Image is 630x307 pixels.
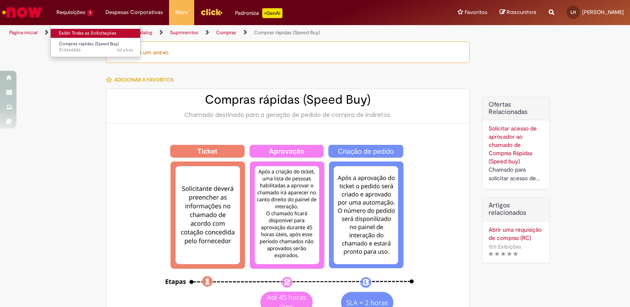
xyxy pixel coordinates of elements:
span: Rascunhos [507,8,536,16]
a: Compras [216,29,236,36]
span: 3d atrás [117,47,133,53]
h3: Artigos relacionados [489,202,543,216]
a: Aberto R13444586 : Compras rápidas (Speed Buy) [51,40,141,55]
span: More [175,8,188,16]
span: Compras rápidas (Speed Buy) [59,41,119,47]
a: Página inicial [9,29,38,36]
span: 1 [87,9,93,16]
a: Abrir uma requisição de compras (RC) [489,226,543,242]
a: Solicitar acesso de aprovador ao chamado de Compras Rápidas (Speed buy) [489,125,537,165]
span: LH [571,9,576,15]
h2: Compras rápidas (Speed Buy) [115,93,461,107]
img: ServiceNow [1,4,43,21]
span: Favoritos [465,8,487,16]
div: Chamado destinado para a geração de pedido de compra de indiretos. [115,111,461,119]
h2: Ofertas Relacionadas [489,101,543,116]
a: Suprimentos [170,29,198,36]
ul: Requisições [50,25,141,57]
time: 25/08/2025 14:28:56 [117,47,133,53]
span: Requisições [56,8,85,16]
span: • [523,241,528,252]
div: Chamado para solicitar acesso de aprovador ao ticket de Speed buy [489,165,543,183]
div: Ofertas Relacionadas [482,97,550,189]
span: Despesas Corporativas [106,8,163,16]
a: Compras rápidas (Speed Buy) [254,29,320,36]
span: R13444586 [59,47,133,53]
span: Adicionar a Favoritos [114,77,174,83]
p: +GenAi [262,8,282,18]
div: Padroniza [235,8,282,18]
ul: Trilhas de página [6,25,414,40]
img: click_logo_yellow_360x200.png [200,6,223,18]
span: 1511 Exibições [489,243,521,250]
div: Obrigatório um anexo. [106,42,470,63]
a: Exibir Todas as Solicitações [51,29,141,38]
button: Adicionar a Favoritos [106,71,178,88]
span: [PERSON_NAME] [582,9,624,16]
a: Rascunhos [500,9,536,16]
